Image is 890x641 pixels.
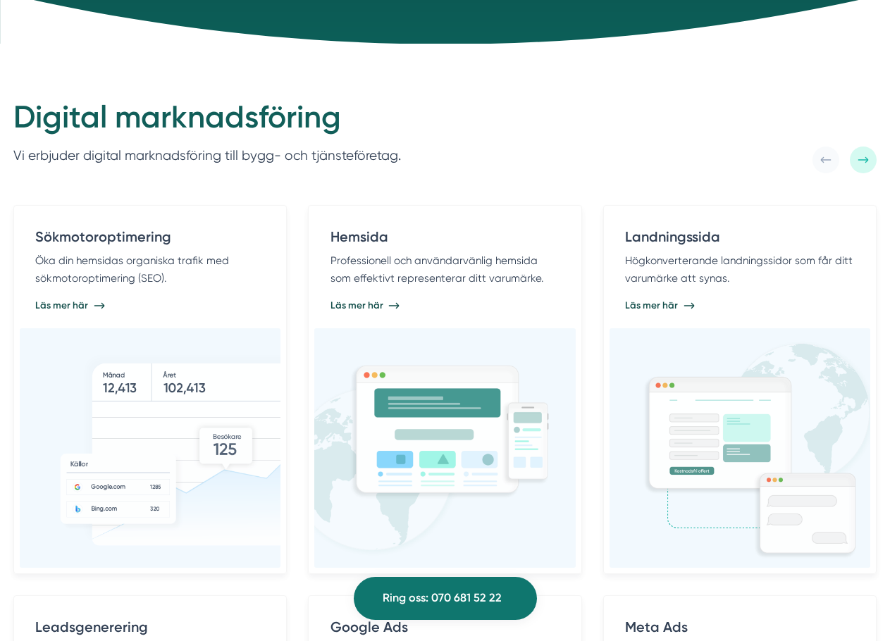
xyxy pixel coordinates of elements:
span: Läs mer här [330,299,383,312]
h2: Digital marknadsföring [13,97,401,145]
span: Läs mer här [35,299,88,312]
p: Professionell och användarvänlig hemsida som effektivt representerar ditt varumärke. [330,252,560,286]
img: Sökmotoroptimering för bygg- och tjänsteföretag. [58,343,333,553]
a: Ring oss: 070 681 52 22 [354,577,537,620]
h4: Landningssida [625,228,854,253]
a: Hemsida Professionell och användarvänlig hemsida som effektivt representerar ditt varumärke. Läs ... [308,205,581,573]
img: Hemsida för bygg- och tjänsteföretag. [283,363,550,561]
p: Högkonverterande landningssidor som får ditt varumärke att synas. [625,252,854,286]
p: Vi erbjuder digital marknadsföring till bygg- och tjänsteföretag. [13,145,401,166]
span: Ring oss: 070 681 52 22 [383,589,502,607]
a: Sökmotoroptimering Öka din hemsidas organiska trafik med sökmotoroptimering (SEO). Läs mer här Sö... [13,205,287,573]
p: Öka din hemsidas organiska trafik med sökmotoroptimering (SEO). [35,252,264,286]
h4: Sökmotoroptimering [35,228,264,253]
span: Läs mer här [625,299,678,312]
a: Landningssida Högkonverterande landningssidor som får ditt varumärke att synas. Läs mer här Landn... [603,205,877,573]
h4: Hemsida [330,228,560,253]
img: Landningssida för bygg- och tjänsteföretag. [641,335,882,561]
